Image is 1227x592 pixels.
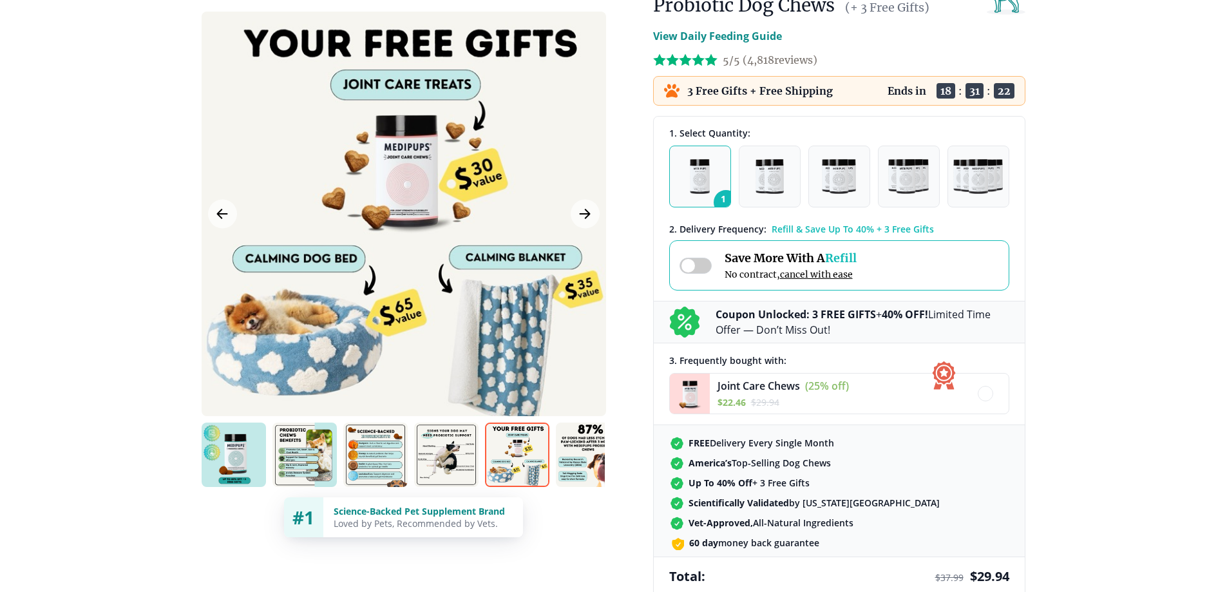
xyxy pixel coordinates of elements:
span: (25% off) [805,379,849,393]
span: : [987,84,991,97]
span: Top-Selling Dog Chews [689,457,831,469]
img: Pack of 3 - Natural Dog Supplements [822,159,857,194]
strong: America’s [689,457,732,469]
span: 18 [937,83,955,99]
span: Delivery Every Single Month [689,437,834,449]
div: Science-Backed Pet Supplement Brand [334,505,513,517]
span: cancel with ease [780,269,853,280]
strong: Scientifically Validated [689,497,789,509]
span: Refill [825,251,857,265]
b: 40% OFF! [882,307,928,321]
span: 22 [994,83,1014,99]
span: 1 [714,190,738,215]
img: Probiotic Dog Chews | Natural Dog Supplements [202,423,266,487]
span: $ 29.94 [751,396,779,408]
img: Probiotic Dog Chews | Natural Dog Supplements [485,423,549,487]
span: $ 37.99 [935,571,964,584]
span: 2 . Delivery Frequency: [669,223,766,235]
img: Pack of 5 - Natural Dog Supplements [953,159,1003,194]
span: : [958,84,962,97]
img: Pack of 4 - Natural Dog Supplements [888,159,929,194]
div: Loved by Pets, Recommended by Vets. [334,517,513,530]
span: money back guarantee [689,537,819,549]
p: View Daily Feeding Guide [653,28,782,44]
img: Probiotic Dog Chews | Natural Dog Supplements [556,423,620,487]
strong: Up To 40% Off [689,477,752,489]
span: + 3 Free Gifts [689,477,810,489]
p: + Limited Time Offer — Don’t Miss Out! [716,307,1009,338]
button: 1 [669,146,731,207]
strong: FREE [689,437,710,449]
div: 1. Select Quantity: [669,127,1009,139]
img: Probiotic Dog Chews | Natural Dog Supplements [272,423,337,487]
span: by [US_STATE][GEOGRAPHIC_DATA] [689,497,940,509]
p: Ends in [888,84,926,97]
span: 3 . Frequently bought with: [669,354,786,367]
span: Refill & Save Up To 40% + 3 Free Gifts [772,223,934,235]
span: $ 22.46 [718,396,746,408]
span: Joint Care Chews [718,379,800,393]
span: Save More With A [725,251,857,265]
span: 5/5 ( 4,818 reviews) [723,53,817,66]
button: Next Image [571,200,600,229]
p: 3 Free Gifts + Free Shipping [687,84,833,97]
img: Joint Care Chews - Medipups [670,374,710,414]
img: Pack of 2 - Natural Dog Supplements [756,159,784,194]
span: 31 [965,83,984,99]
span: No contract, [725,269,857,280]
span: All-Natural Ingredients [689,517,853,529]
img: Probiotic Dog Chews | Natural Dog Supplements [343,423,408,487]
span: #1 [292,505,314,530]
strong: Vet-Approved, [689,517,753,529]
button: Previous Image [208,200,237,229]
img: Pack of 1 - Natural Dog Supplements [690,159,710,194]
img: Probiotic Dog Chews | Natural Dog Supplements [414,423,479,487]
b: Coupon Unlocked: 3 FREE GIFTS [716,307,876,321]
strong: 60 day [689,537,718,549]
span: $ 29.94 [970,568,1009,585]
span: Total: [669,568,705,585]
